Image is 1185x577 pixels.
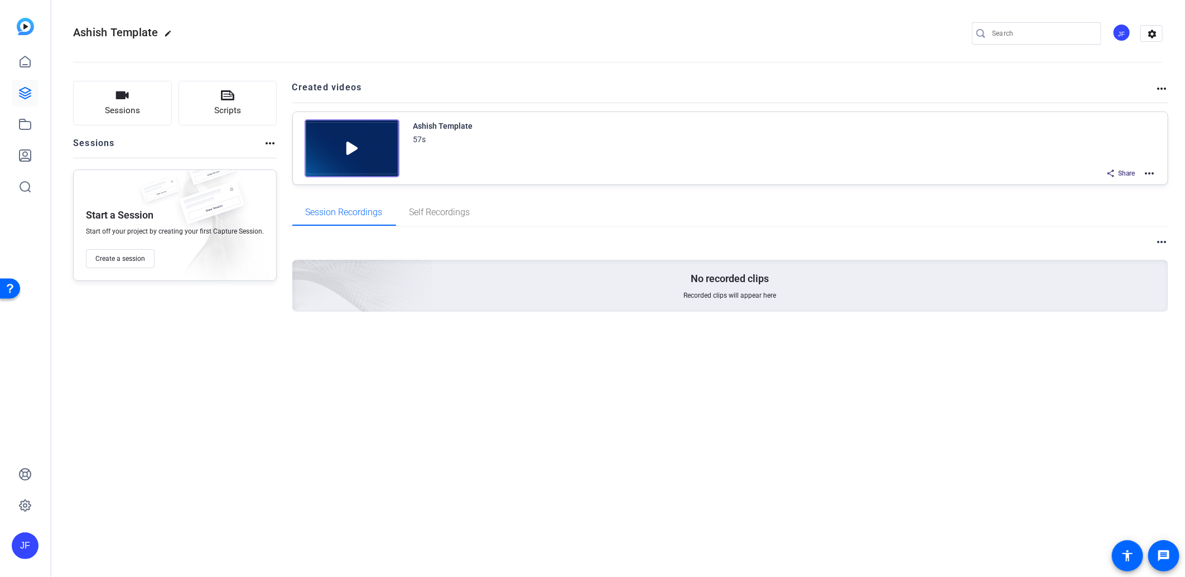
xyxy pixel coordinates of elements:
[413,119,473,133] div: Ashish Template
[214,104,241,117] span: Scripts
[1121,549,1134,563] mat-icon: accessibility
[162,167,271,286] img: embarkstudio-empty-session.png
[135,177,185,210] img: fake-session.png
[167,150,433,392] img: embarkstudio-empty-session.png
[292,81,1155,103] h2: Created videos
[86,209,153,222] p: Start a Session
[1112,23,1132,43] ngx-avatar: Jake Fortinsky
[1155,82,1168,95] mat-icon: more_horiz
[1157,549,1170,563] mat-icon: message
[410,208,470,217] span: Self Recordings
[86,249,155,268] button: Create a session
[263,137,277,150] mat-icon: more_horiz
[1112,23,1131,42] div: JF
[17,18,34,35] img: blue-gradient.svg
[170,181,253,236] img: fake-session.png
[305,119,399,177] img: Creator Project Thumbnail
[95,254,145,263] span: Create a session
[179,81,277,125] button: Scripts
[73,81,172,125] button: Sessions
[86,227,264,236] span: Start off your project by creating your first Capture Session.
[413,133,426,146] div: 57s
[181,153,242,194] img: fake-session.png
[992,27,1092,40] input: Search
[1155,235,1168,249] mat-icon: more_horiz
[691,272,769,285] p: No recorded clips
[12,532,38,559] div: JF
[1143,167,1156,180] mat-icon: more_horiz
[684,291,777,300] span: Recorded clips will appear here
[73,26,158,39] span: Ashish Template
[306,208,383,217] span: Session Recordings
[1118,169,1135,178] span: Share
[1141,26,1163,42] mat-icon: settings
[73,137,115,158] h2: Sessions
[164,30,177,43] mat-icon: edit
[105,104,140,117] span: Sessions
